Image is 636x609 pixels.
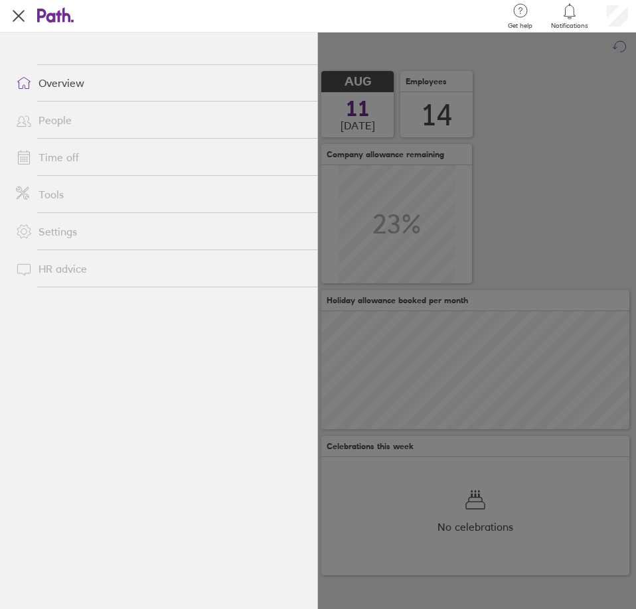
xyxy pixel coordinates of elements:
[5,144,317,170] a: Time off
[5,255,317,282] a: HR advice
[5,218,317,245] a: Settings
[551,2,588,30] a: Notifications
[508,22,532,30] span: Get help
[5,70,317,96] a: Overview
[551,22,588,30] span: Notifications
[5,181,317,208] a: Tools
[5,107,317,133] a: People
